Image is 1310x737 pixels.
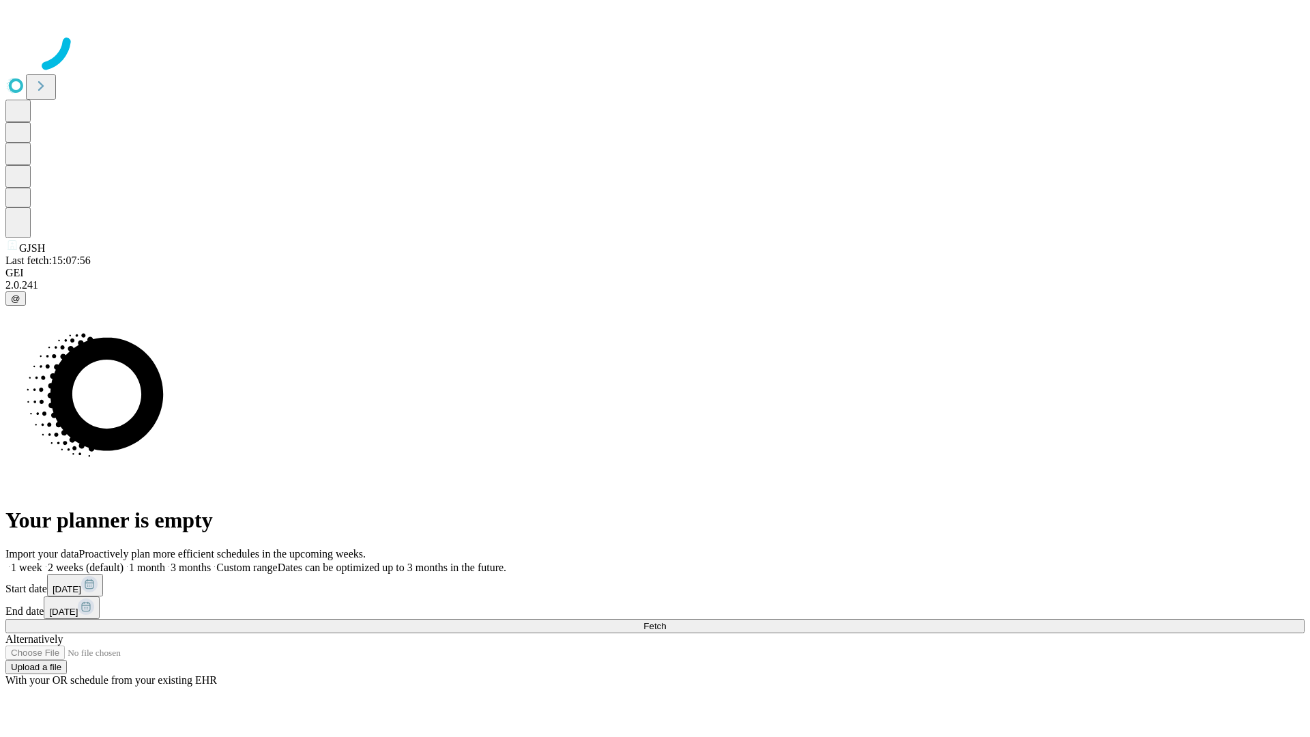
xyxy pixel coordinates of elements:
[19,242,45,254] span: GJSH
[278,562,506,573] span: Dates can be optimized up to 3 months in the future.
[49,607,78,617] span: [DATE]
[5,619,1305,633] button: Fetch
[5,255,91,266] span: Last fetch: 15:07:56
[11,293,20,304] span: @
[5,279,1305,291] div: 2.0.241
[48,562,123,573] span: 2 weeks (default)
[5,633,63,645] span: Alternatively
[171,562,211,573] span: 3 months
[216,562,277,573] span: Custom range
[5,574,1305,596] div: Start date
[47,574,103,596] button: [DATE]
[643,621,666,631] span: Fetch
[44,596,100,619] button: [DATE]
[11,562,42,573] span: 1 week
[5,674,217,686] span: With your OR schedule from your existing EHR
[129,562,165,573] span: 1 month
[5,291,26,306] button: @
[5,596,1305,619] div: End date
[79,548,366,560] span: Proactively plan more efficient schedules in the upcoming weeks.
[53,584,81,594] span: [DATE]
[5,267,1305,279] div: GEI
[5,660,67,674] button: Upload a file
[5,508,1305,533] h1: Your planner is empty
[5,548,79,560] span: Import your data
